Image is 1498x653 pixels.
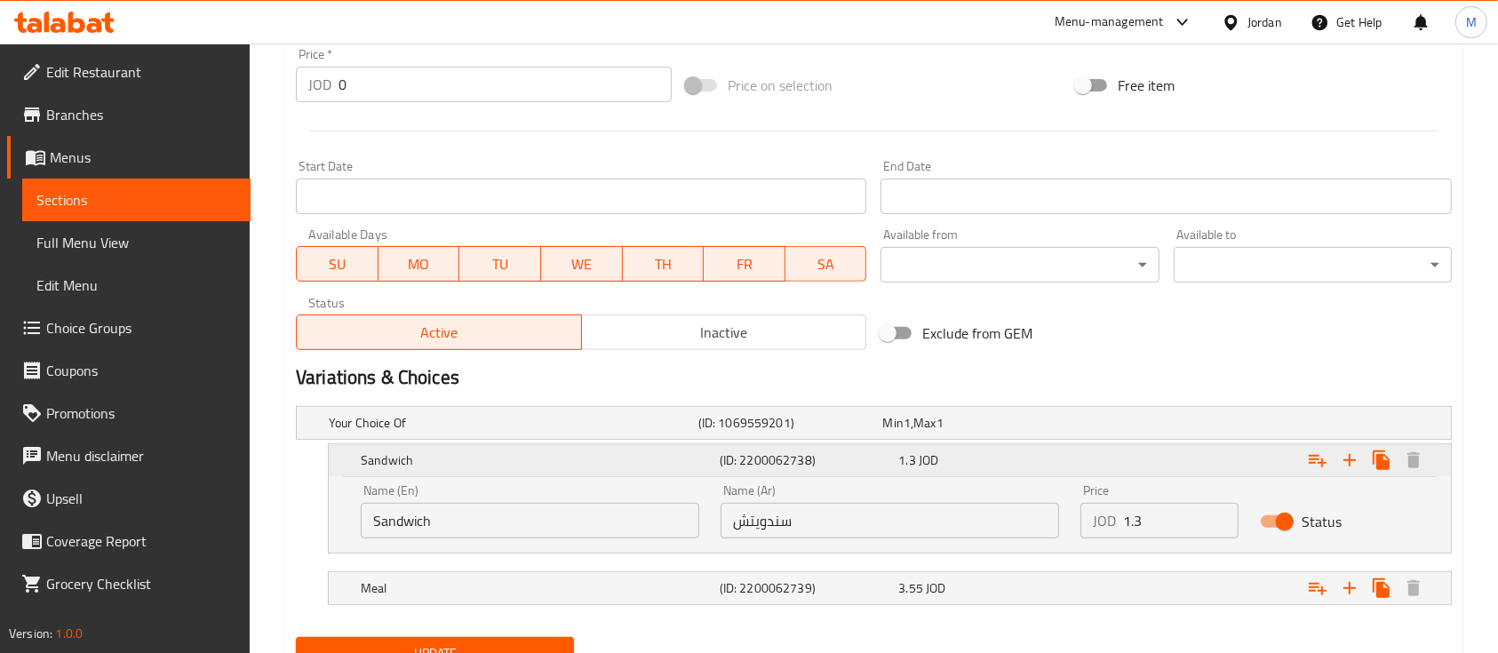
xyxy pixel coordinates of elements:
[913,411,936,434] span: Max
[46,445,236,466] span: Menu disclaimer
[339,67,672,102] input: Please enter price
[623,246,705,282] button: TH
[922,323,1032,344] span: Exclude from GEM
[936,411,944,434] span: 1
[22,221,251,264] a: Full Menu View
[1366,444,1398,476] button: Clone new choice
[361,503,699,538] input: Enter name En
[728,75,833,96] span: Price on selection
[698,414,876,432] h5: (ID: 1069559201)
[7,520,251,562] a: Coverage Report
[793,251,860,277] span: SA
[1366,572,1398,604] button: Clone new choice
[7,392,251,434] a: Promotions
[1302,444,1334,476] button: Add choice group
[904,411,911,434] span: 1
[7,307,251,349] a: Choice Groups
[304,251,371,277] span: SU
[304,320,575,346] span: Active
[1118,75,1175,96] span: Free item
[296,364,1452,391] h2: Variations & Choices
[9,622,52,645] span: Version:
[22,264,251,307] a: Edit Menu
[711,251,778,277] span: FR
[46,573,236,594] span: Grocery Checklist
[785,246,867,282] button: SA
[581,315,867,350] button: Inactive
[1093,510,1116,531] p: JOD
[1123,503,1239,538] input: Please enter price
[46,61,236,83] span: Edit Restaurant
[36,232,236,253] span: Full Menu View
[1398,444,1430,476] button: Delete Sandwich
[46,317,236,338] span: Choice Groups
[296,246,378,282] button: SU
[329,572,1451,604] div: Expand
[7,477,251,520] a: Upsell
[36,189,236,211] span: Sections
[7,93,251,136] a: Branches
[1334,444,1366,476] button: Add new choice
[55,622,83,645] span: 1.0.0
[541,246,623,282] button: WE
[46,488,236,509] span: Upsell
[308,74,331,95] p: JOD
[1247,12,1282,32] div: Jordan
[720,451,892,469] h5: (ID: 2200062738)
[297,407,1451,439] div: Expand
[386,251,453,277] span: MO
[926,577,945,600] span: JOD
[46,360,236,381] span: Coupons
[50,147,236,168] span: Menus
[329,414,691,432] h5: Your Choice Of
[882,414,1060,432] div: ,
[46,104,236,125] span: Branches
[296,315,582,350] button: Active
[459,246,541,282] button: TU
[898,577,923,600] span: 3.55
[7,349,251,392] a: Coupons
[361,451,713,469] h5: Sandwich
[7,562,251,605] a: Grocery Checklist
[1055,12,1164,33] div: Menu-management
[882,411,903,434] span: Min
[919,449,938,472] span: JOD
[630,251,697,277] span: TH
[720,579,892,597] h5: (ID: 2200062739)
[1466,12,1477,32] span: M
[46,530,236,552] span: Coverage Report
[589,320,860,346] span: Inactive
[7,434,251,477] a: Menu disclaimer
[378,246,460,282] button: MO
[466,251,534,277] span: TU
[880,247,1159,283] div: ​
[548,251,616,277] span: WE
[704,246,785,282] button: FR
[1302,511,1342,532] span: Status
[361,579,713,597] h5: Meal
[7,136,251,179] a: Menus
[7,51,251,93] a: Edit Restaurant
[36,275,236,296] span: Edit Menu
[22,179,251,221] a: Sections
[1174,247,1452,283] div: ​
[1398,572,1430,604] button: Delete Meal
[329,444,1451,476] div: Expand
[898,449,915,472] span: 1.3
[1302,572,1334,604] button: Add choice group
[46,402,236,424] span: Promotions
[1334,572,1366,604] button: Add new choice
[721,503,1059,538] input: Enter name Ar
